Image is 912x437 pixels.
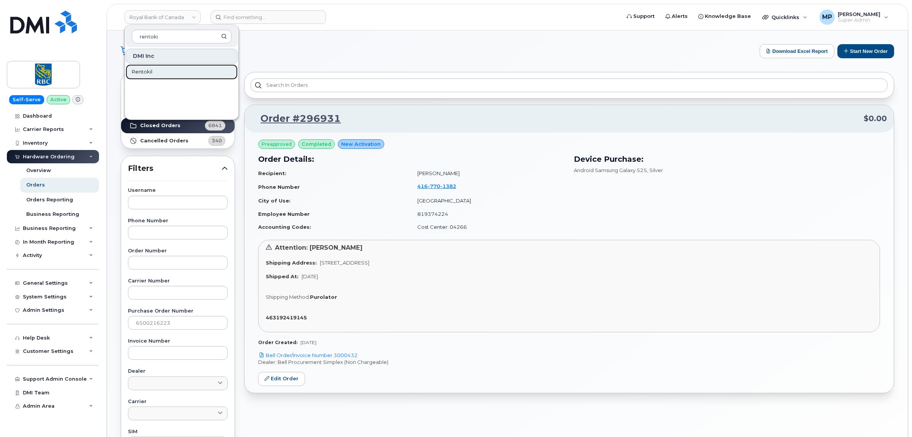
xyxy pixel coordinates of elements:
[258,153,565,165] h3: Order Details:
[302,273,318,279] span: [DATE]
[128,218,228,223] label: Phone Number
[574,167,647,173] span: Android Samsung Galaxy S25
[417,183,456,189] span: 416
[208,122,222,129] span: 6841
[574,153,880,165] h3: Device Purchase:
[760,44,834,58] button: Download Excel Report
[121,103,235,118] a: Processed Orders29
[410,207,565,221] td: 819374224
[428,183,440,189] span: 770
[258,198,291,204] strong: City of Use:
[302,140,331,148] span: completed
[417,183,465,189] a: 4167701382
[258,340,297,345] strong: Order Created:
[128,188,228,193] label: Username
[258,184,300,190] strong: Phone Number
[128,429,228,434] label: SIM
[440,183,456,189] span: 1382
[128,399,228,404] label: Carrier
[258,359,880,366] p: Dealer: Bell Procurement Simplex (Non Chargeable)
[266,260,317,266] strong: Shipping Address:
[864,113,887,124] span: $0.00
[128,249,228,254] label: Order Number
[266,314,310,321] a: 463192419145
[262,141,292,148] span: Preapproved
[121,118,235,133] a: Closed Orders6841
[258,224,311,230] strong: Accounting Codes:
[128,309,228,314] label: Purchase Order Number
[837,44,894,58] button: Start New Order
[121,72,235,88] a: All Orders7214
[140,138,188,144] strong: Cancelled Orders
[647,167,663,173] span: , Silver
[132,68,152,76] span: Rentokil
[212,137,222,144] span: 340
[132,30,232,43] input: Search
[251,112,341,126] a: Order #296931
[251,78,888,92] input: Search in orders
[320,260,369,266] span: [STREET_ADDRESS]
[341,140,381,148] span: New Activation
[275,244,363,251] span: Attention: [PERSON_NAME]
[310,294,337,300] strong: Purolator
[128,279,228,284] label: Carrier Number
[300,340,316,345] span: [DATE]
[121,88,235,103] a: Open Orders4
[258,170,286,176] strong: Recipient:
[128,339,228,344] label: Invoice Number
[126,64,238,80] a: Rentokil
[126,49,238,64] div: DMI Inc
[410,220,565,234] td: Cost Center: 04266
[128,369,228,374] label: Dealer
[410,194,565,207] td: [GEOGRAPHIC_DATA]
[266,294,310,300] span: Shipping Method:
[258,372,305,386] a: Edit Order
[266,273,299,279] strong: Shipped At:
[140,123,180,129] strong: Closed Orders
[410,167,565,180] td: [PERSON_NAME]
[258,211,310,217] strong: Employee Number
[128,163,222,174] span: Filters
[258,352,358,358] a: Bell Order/Invoice Number 3000432
[266,314,307,321] strong: 463192419145
[121,133,235,148] a: Cancelled Orders340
